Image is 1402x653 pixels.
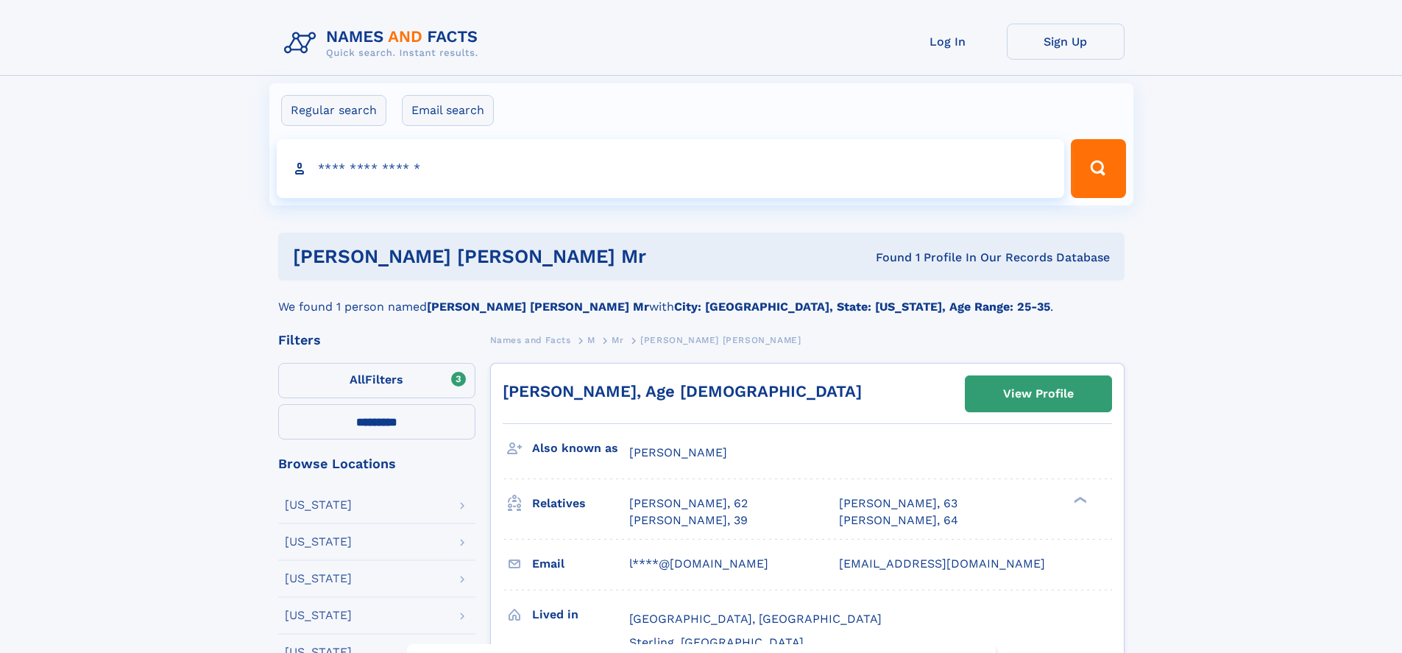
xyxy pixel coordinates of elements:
img: Logo Names and Facts [278,24,490,63]
div: Found 1 Profile In Our Records Database [761,250,1110,266]
h3: Relatives [532,491,629,516]
div: View Profile [1003,377,1074,411]
div: [US_STATE] [285,499,352,511]
span: [EMAIL_ADDRESS][DOMAIN_NAME] [839,557,1045,571]
h1: [PERSON_NAME] [PERSON_NAME] mr [293,247,761,266]
b: [PERSON_NAME] [PERSON_NAME] Mr [427,300,649,314]
button: Search Button [1071,139,1125,198]
span: M [587,335,595,345]
div: [US_STATE] [285,610,352,621]
input: search input [277,139,1065,198]
label: Regular search [281,95,386,126]
a: [PERSON_NAME], 64 [839,512,958,529]
span: Mr [612,335,623,345]
a: View Profile [966,376,1111,412]
label: Filters [278,363,475,398]
h3: Email [532,551,629,576]
a: [PERSON_NAME], 39 [629,512,748,529]
span: [GEOGRAPHIC_DATA], [GEOGRAPHIC_DATA] [629,612,882,626]
span: [PERSON_NAME] [PERSON_NAME] [640,335,801,345]
div: [US_STATE] [285,536,352,548]
div: Browse Locations [278,457,475,470]
span: Sterling, [GEOGRAPHIC_DATA] [629,635,804,649]
h3: Lived in [532,602,629,627]
span: [PERSON_NAME] [629,445,727,459]
a: Sign Up [1007,24,1125,60]
a: Log In [889,24,1007,60]
a: [PERSON_NAME], 63 [839,495,957,512]
b: City: [GEOGRAPHIC_DATA], State: [US_STATE], Age Range: 25-35 [674,300,1050,314]
a: [PERSON_NAME], 62 [629,495,748,512]
div: [US_STATE] [285,573,352,585]
span: All [350,373,365,386]
a: [PERSON_NAME], Age [DEMOGRAPHIC_DATA] [503,382,862,400]
h3: Also known as [532,436,629,461]
div: ❯ [1070,495,1088,505]
div: Filters [278,333,475,347]
label: Email search [402,95,494,126]
a: Names and Facts [490,331,571,349]
a: Mr [612,331,623,349]
div: We found 1 person named with . [278,280,1125,316]
a: M [587,331,595,349]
